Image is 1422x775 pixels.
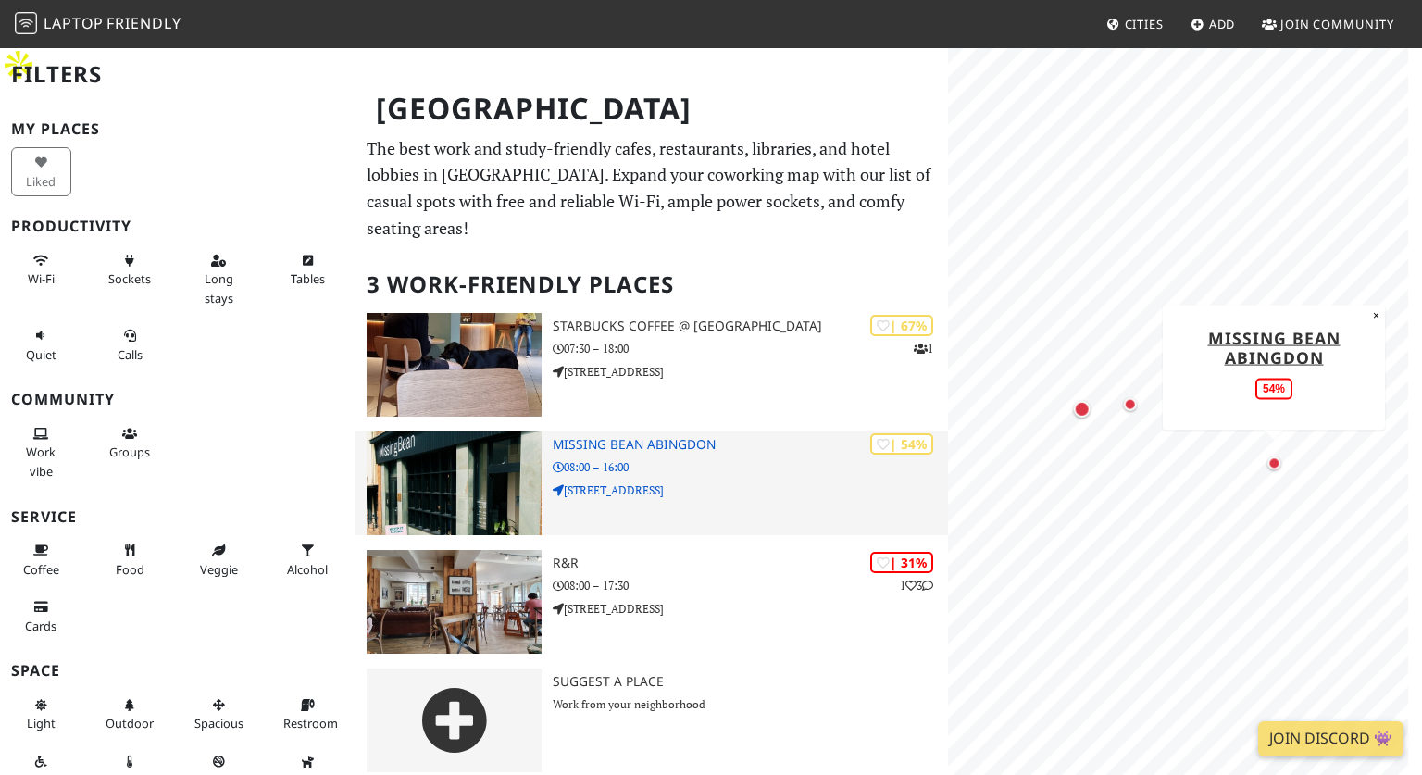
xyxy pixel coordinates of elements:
a: Add [1183,7,1243,41]
div: Map marker [1112,385,1149,422]
p: 1 [914,340,933,357]
div: | 54% [870,433,933,455]
h2: 3 Work-Friendly Places [367,256,937,313]
div: Map marker [1255,444,1292,481]
button: Close popup [1367,305,1385,325]
button: Cards [11,592,71,641]
span: Add [1209,16,1236,32]
span: Video/audio calls [118,346,143,363]
button: Alcohol [278,535,338,584]
a: Starbucks Coffee @ Market Place | 67% 1 Starbucks Coffee @ [GEOGRAPHIC_DATA] 07:30 – 18:00 [STREE... [355,313,948,417]
button: Groups [100,419,160,468]
span: Coffee [23,561,59,578]
h1: [GEOGRAPHIC_DATA] [361,83,944,134]
a: Join Discord 👾 [1258,721,1403,756]
div: | 31% [870,552,933,573]
button: Coffee [11,535,71,584]
button: Long stays [189,245,249,313]
img: Starbucks Coffee @ Market Place [367,313,542,417]
a: Missing Bean Abingdon [1208,326,1341,368]
h3: Service [11,508,344,526]
button: Calls [100,320,160,369]
img: LaptopFriendly [15,12,37,34]
p: 08:00 – 17:30 [553,577,948,594]
img: gray-place-d2bdb4477600e061c01bd816cc0f2ef0cfcb1ca9e3ad78868dd16fb2af073a21.png [367,669,542,772]
button: Restroom [278,690,338,739]
p: The best work and study-friendly cafes, restaurants, libraries, and hotel lobbies in [GEOGRAPHIC_... [367,135,937,242]
span: Veggie [200,561,238,578]
button: Outdoor [100,690,160,739]
span: Long stays [205,270,233,306]
h3: My Places [11,120,344,138]
div: Map marker [1064,390,1101,427]
a: Missing Bean Abingdon | 54% Missing Bean Abingdon 08:00 – 16:00 [STREET_ADDRESS] [355,431,948,535]
p: [STREET_ADDRESS] [553,481,948,499]
button: Work vibe [11,419,71,486]
span: Credit cards [25,618,56,634]
a: R&R | 31% 13 R&R 08:00 – 17:30 [STREET_ADDRESS] [355,550,948,654]
h3: Suggest a Place [553,674,948,690]
span: Quiet [26,346,56,363]
h3: Missing Bean Abingdon [553,437,948,453]
button: Wi-Fi [11,245,71,294]
span: Natural light [27,715,56,731]
img: Missing Bean Abingdon [367,431,542,535]
span: Join Community [1280,16,1394,32]
button: Food [100,535,160,584]
h3: R&R [553,556,948,571]
span: People working [26,444,56,479]
button: Tables [278,245,338,294]
a: Cities [1099,7,1171,41]
span: Power sockets [108,270,151,287]
div: | 67% [870,315,933,336]
a: LaptopFriendly LaptopFriendly [15,8,181,41]
p: 08:00 – 16:00 [553,458,948,476]
a: Join Community [1254,7,1402,41]
button: Quiet [11,320,71,369]
h3: Starbucks Coffee @ [GEOGRAPHIC_DATA] [553,319,948,334]
p: [STREET_ADDRESS] [553,600,948,618]
span: Restroom [283,715,338,731]
button: Veggie [189,535,249,584]
span: Outdoor area [106,715,154,731]
span: Work-friendly tables [291,270,325,287]
img: R&R [367,550,542,654]
p: [STREET_ADDRESS] [553,363,948,381]
span: Stable Wi-Fi [28,270,55,287]
span: Spacious [194,715,243,731]
h2: Filters [11,46,344,103]
p: 07:30 – 18:00 [553,340,948,357]
span: Laptop [44,13,104,33]
p: Work from your neighborhood [553,695,948,713]
span: Food [116,561,144,578]
a: Suggest a Place Work from your neighborhood [355,669,948,772]
span: Alcohol [287,561,328,578]
p: 1 3 [900,577,933,594]
span: Group tables [109,444,150,460]
h3: Space [11,662,344,680]
div: 54% [1255,378,1292,399]
span: Friendly [106,13,181,33]
h3: Productivity [11,218,344,235]
button: Sockets [100,245,160,294]
button: Spacious [189,690,249,739]
span: Cities [1125,16,1164,32]
h3: Community [11,391,344,408]
button: Light [11,690,71,739]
